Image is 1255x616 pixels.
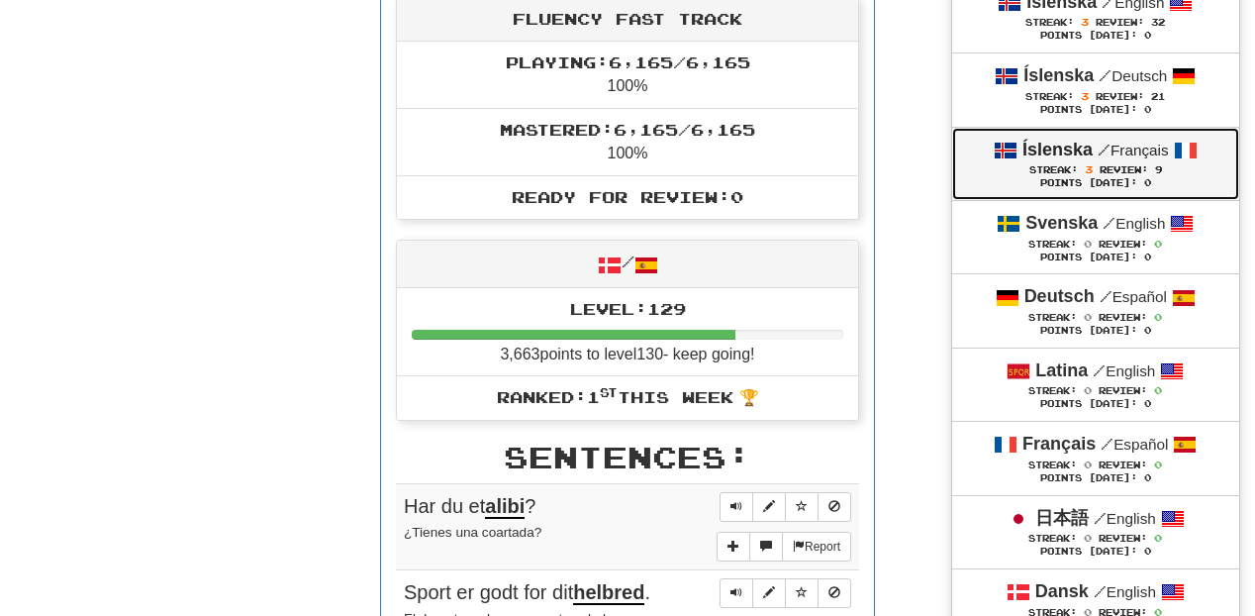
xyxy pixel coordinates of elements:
[1025,17,1074,28] span: Streak:
[752,578,786,608] button: Edit sentence
[752,492,786,522] button: Edit sentence
[1025,213,1098,233] strong: Svenska
[404,495,535,519] span: Har du et ?
[1093,362,1155,379] small: English
[972,104,1219,117] div: Points [DATE]: 0
[720,578,753,608] button: Play sentence audio
[1028,312,1077,323] span: Streak:
[1035,360,1088,380] strong: Latina
[818,578,851,608] button: Toggle ignore
[1028,533,1077,544] span: Streak:
[573,581,644,605] u: helbred
[952,53,1239,126] a: Íslenska /Deutsch Streak: 3 Review: 21 Points [DATE]: 0
[1154,311,1162,323] span: 0
[1093,361,1106,379] span: /
[952,128,1239,200] a: Íslenska /Français Streak: 3 Review: 9 Points [DATE]: 0
[397,42,858,109] li: 100%
[1084,238,1092,250] span: 0
[1096,17,1144,28] span: Review:
[1154,384,1162,396] span: 0
[1101,436,1168,453] small: Español
[1081,90,1089,102] span: 3
[500,120,755,139] span: Mastered: 6,165 / 6,165
[739,389,759,406] span: 🏆
[972,177,1219,190] div: Points [DATE]: 0
[1100,164,1148,175] span: Review:
[600,385,618,399] sup: st
[1084,459,1092,470] span: 0
[952,201,1239,273] a: Svenska /English Streak: 0 Review: 0 Points [DATE]: 0
[404,525,541,540] small: ¿Tienes una coartada?
[720,492,851,522] div: Sentence controls
[1035,581,1089,601] strong: Dansk
[972,252,1219,264] div: Points [DATE]: 0
[497,387,733,406] span: Ranked: 1 this week
[952,496,1239,568] a: 日本語 /English Streak: 0 Review: 0 Points [DATE]: 0
[1035,508,1089,528] strong: 日本語
[785,578,819,608] button: Toggle favorite
[1099,460,1147,470] span: Review:
[1151,17,1165,28] span: 32
[972,472,1219,485] div: Points [DATE]: 0
[1100,288,1167,305] small: Español
[1151,91,1165,102] span: 21
[1099,312,1147,323] span: Review:
[818,492,851,522] button: Toggle ignore
[1084,532,1092,544] span: 0
[1099,66,1111,84] span: /
[1099,385,1147,396] span: Review:
[972,398,1219,411] div: Points [DATE]: 0
[717,532,750,562] button: Add sentence to collection
[1024,286,1095,306] strong: Deutsch
[1099,533,1147,544] span: Review:
[785,492,819,522] button: Toggle favorite
[972,30,1219,43] div: Points [DATE]: 0
[1023,65,1094,85] strong: Íslenska
[720,578,851,608] div: Sentence controls
[1098,141,1110,158] span: /
[506,52,750,71] span: Playing: 6,165 / 6,165
[1084,384,1092,396] span: 0
[1028,385,1077,396] span: Streak:
[404,581,650,605] span: Sport er godt for dit .
[1103,215,1165,232] small: English
[782,532,851,562] button: Report
[1096,91,1144,102] span: Review:
[1084,311,1092,323] span: 0
[1100,287,1112,305] span: /
[952,349,1239,421] a: Latina /English Streak: 0 Review: 0 Points [DATE]: 0
[1099,239,1147,250] span: Review:
[1022,140,1093,159] strong: Íslenska
[1094,583,1156,600] small: English
[972,325,1219,338] div: Points [DATE]: 0
[1085,163,1093,175] span: 3
[1101,435,1113,453] span: /
[570,299,686,318] span: Level: 129
[717,532,851,562] div: More sentence controls
[1028,239,1077,250] span: Streak:
[1081,16,1089,28] span: 3
[972,546,1219,559] div: Points [DATE]: 0
[952,274,1239,347] a: Deutsch /Español Streak: 0 Review: 0 Points [DATE]: 0
[1094,510,1156,527] small: English
[1154,459,1162,470] span: 0
[397,108,858,176] li: 100%
[952,422,1239,494] a: Français /Español Streak: 0 Review: 0 Points [DATE]: 0
[397,288,858,377] li: 3,663 points to level 130 - keep going!
[1094,582,1107,600] span: /
[1099,67,1167,84] small: Deutsch
[1103,214,1115,232] span: /
[1022,434,1096,454] strong: Français
[1154,532,1162,544] span: 0
[1029,164,1078,175] span: Streak:
[1154,238,1162,250] span: 0
[1025,91,1074,102] span: Streak:
[1098,142,1169,158] small: Français
[397,241,858,287] div: /
[720,492,753,522] button: Play sentence audio
[396,441,859,473] h2: Sentences:
[1028,460,1077,470] span: Streak:
[512,187,743,206] span: Ready for Review: 0
[485,495,525,519] u: alibi
[1155,164,1162,175] span: 9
